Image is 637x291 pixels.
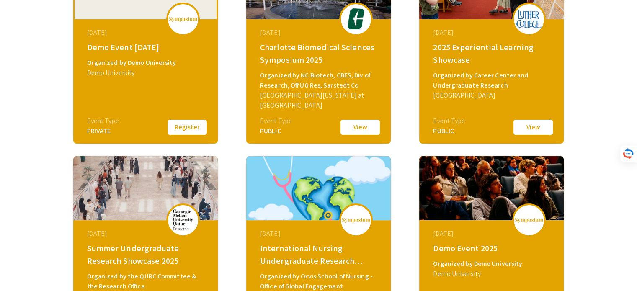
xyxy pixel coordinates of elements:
[87,116,119,126] div: Event Type
[260,229,379,239] div: [DATE]
[341,217,371,223] img: logo_v2.png
[433,269,552,279] div: Demo University
[516,10,542,28] img: 2025-experiential-learning-showcase_eventLogo_377aea_.png
[260,116,292,126] div: Event Type
[433,90,552,100] div: [GEOGRAPHIC_DATA]
[87,242,206,267] div: Summer Undergraduate Research Showcase 2025
[433,116,465,126] div: Event Type
[87,58,206,68] div: Organized by Demo University
[433,259,552,269] div: Organized by Demo University
[87,229,206,239] div: [DATE]
[166,118,208,136] button: Register
[73,156,218,220] img: summer-undergraduate-research-showcase-2025_eventCoverPhoto_d7183b__thumb.jpg
[260,41,379,66] div: Charlotte Biomedical Sciences Symposium 2025
[433,242,552,255] div: Demo Event 2025
[433,28,552,38] div: [DATE]
[87,41,206,54] div: Demo Event [DATE]
[87,28,206,38] div: [DATE]
[512,118,554,136] button: View
[260,90,379,111] div: [GEOGRAPHIC_DATA][US_STATE] at [GEOGRAPHIC_DATA]
[343,8,369,29] img: biomedical-sciences2025_eventLogo_e7ea32_.png
[260,242,379,267] div: International Nursing Undergraduate Research Symposium (INURS)
[433,70,552,90] div: Organized by Career Center and Undergraduate Research
[260,70,379,90] div: Organized by NC Biotech, CBES, Div of Research, Off UG Res, Sarstedt Co
[168,16,198,22] img: logo_v2.png
[6,253,36,285] iframe: Chat
[419,156,564,220] img: demo-event-2025_eventCoverPhoto_e268cd__thumb.jpg
[260,126,292,136] div: PUBLIC
[514,217,544,223] img: logo_v2.png
[170,209,196,230] img: summer-undergraduate-research-showcase-2025_eventLogo_367938_.png
[433,229,552,239] div: [DATE]
[246,156,391,220] img: global-connections-in-nursing-philippines-neva_eventCoverPhoto_3453dd__thumb.png
[87,126,119,136] div: PRIVATE
[433,41,552,66] div: 2025 Experiential Learning Showcase
[87,68,206,78] div: Demo University
[260,28,379,38] div: [DATE]
[339,118,381,136] button: View
[433,126,465,136] div: PUBLIC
